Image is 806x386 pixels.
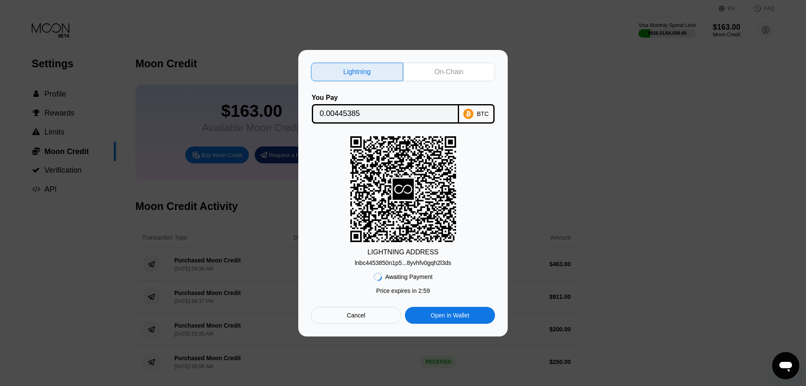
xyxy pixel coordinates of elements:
[403,63,495,81] div: On-Chain
[312,94,459,102] div: You Pay
[435,68,463,76] div: On-Chain
[418,287,430,294] span: 2 : 59
[311,63,403,81] div: Lightning
[431,312,469,319] div: Open in Wallet
[367,248,438,256] div: LIGHTNING ADDRESS
[772,352,799,379] iframe: Button to launch messaging window
[311,307,401,324] div: Cancel
[343,68,371,76] div: Lightning
[376,287,430,294] div: Price expires in
[477,110,489,117] div: BTC
[405,307,495,324] div: Open in Wallet
[355,256,451,266] div: lnbc4453850n1p5...8yvhfv0gqh2l3ds
[311,94,495,124] div: You PayBTC
[347,312,366,319] div: Cancel
[355,259,451,266] div: lnbc4453850n1p5...8yvhfv0gqh2l3ds
[385,273,433,280] div: Awaiting Payment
